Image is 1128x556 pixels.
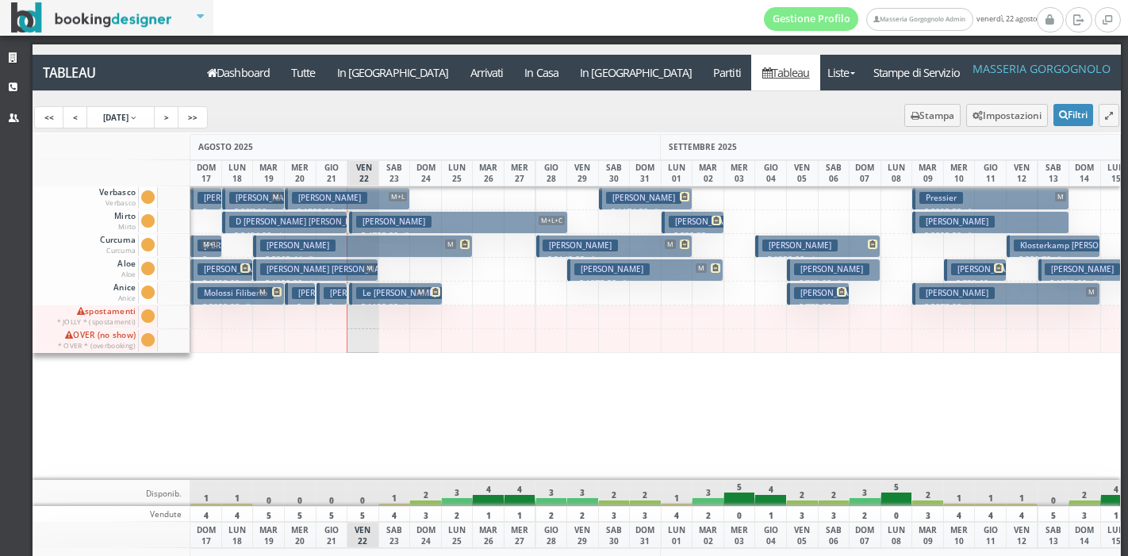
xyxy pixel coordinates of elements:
[229,205,280,230] p: € 567.00
[862,55,970,90] a: Stampe di Servizio
[820,55,862,90] a: Liste
[566,160,599,186] div: VEN 29
[943,160,976,186] div: MER 10
[786,522,819,548] div: VEN 05
[911,506,944,522] div: 3
[409,480,442,506] div: 2
[598,160,631,186] div: SAB 30
[662,211,724,234] button: [PERSON_NAME] € 830.32 2 notti
[881,506,913,522] div: 0
[118,222,136,231] small: Mirto
[787,282,850,305] button: [PERSON_NAME] € 770.00 2 notti
[198,287,274,299] h3: Molossi Filiberto
[755,235,881,258] button: [PERSON_NAME] € 1320.00 4 notti
[253,235,472,258] button: [PERSON_NAME] M € 2365.44 7 notti
[1038,160,1070,186] div: SAB 13
[751,55,820,90] a: Tableau
[794,301,845,325] p: € 770.00
[764,7,1037,31] span: venerdì, 22 agosto
[951,277,1002,301] p: € 723.60
[629,522,662,548] div: DOM 31
[33,480,191,506] div: Disponib.
[347,506,379,522] div: 5
[535,160,568,186] div: GIO 28
[292,205,405,218] p: € 1500.00
[121,270,136,278] small: Aloe
[441,160,474,186] div: LUN 25
[881,160,913,186] div: LUN 08
[260,253,467,266] p: € 2365.44
[943,480,976,506] div: 1
[201,240,219,249] span: M+L
[316,522,348,548] div: GIO 21
[198,205,217,255] p: € 772.44
[190,235,221,258] button: [PERSON_NAME] [PERSON_NAME] | [PERSON_NAME] M+L € 0.00
[696,263,707,273] span: M
[378,160,411,186] div: SAB 23
[292,287,439,299] h3: [PERSON_NAME] | [PERSON_NAME]
[919,301,1095,313] p: € 2070.00
[292,192,367,204] h3: [PERSON_NAME]
[1069,480,1101,506] div: 2
[1086,287,1097,297] span: M
[316,160,348,186] div: GIO 21
[409,522,442,548] div: DOM 24
[398,302,425,313] small: 3 notti
[762,240,838,251] h3: [PERSON_NAME]
[55,306,139,328] span: spostamenti
[33,55,197,90] a: Tableau
[567,259,723,282] button: [PERSON_NAME] M € 1875.20 5 notti
[692,506,724,522] div: 2
[904,104,961,127] button: Stampa
[441,480,474,506] div: 3
[504,522,536,548] div: MER 27
[1006,506,1038,522] div: 4
[118,293,136,302] small: Anice
[271,231,298,241] small: 4 notti
[57,317,136,326] small: * JOLLY * (spostamenti)
[723,480,756,506] div: 5
[378,506,411,522] div: 4
[504,506,536,522] div: 1
[222,211,347,234] button: D [PERSON_NAME] [PERSON_NAME] | D'[PERSON_NAME] € 2404.80 4 notti
[229,192,377,204] h3: [PERSON_NAME] | [PERSON_NAME]
[270,192,282,201] span: M
[260,277,374,290] p: € 1320.00
[221,480,254,506] div: 1
[818,160,850,186] div: SAB 06
[764,7,859,31] a: Gestione Profilo
[866,8,973,31] a: Masseria Gorgognolo Admin
[347,480,379,506] div: 0
[472,480,505,506] div: 4
[669,229,719,254] p: € 830.32
[324,287,399,299] h3: [PERSON_NAME]
[598,480,631,506] div: 2
[106,198,136,207] small: Verbasco
[566,522,599,548] div: VEN 29
[324,301,343,351] p: € 200.00
[818,480,850,506] div: 2
[598,506,631,522] div: 3
[919,205,1064,218] p: € 2092.50
[106,246,136,255] small: Curcuma
[326,55,459,90] a: In [GEOGRAPHIC_DATA]
[260,263,473,275] h3: [PERSON_NAME] [PERSON_NAME] | [PERSON_NAME]
[1045,263,1120,275] h3: [PERSON_NAME]
[285,187,410,210] button: [PERSON_NAME] M+L € 1500.00 4 notti
[347,522,379,548] div: VEN 22
[302,278,329,289] small: 4 notti
[849,522,881,548] div: DOM 07
[472,506,505,522] div: 1
[849,480,881,506] div: 3
[818,522,850,548] div: SAB 06
[33,506,191,522] div: Vendute
[252,160,285,186] div: MAR 19
[364,263,375,273] span: M
[919,216,995,228] h3: [PERSON_NAME]
[284,480,317,506] div: 0
[190,259,253,282] button: [PERSON_NAME] [PERSON_NAME] | [PERSON_NAME] € 1098.00 3 notti
[229,216,457,228] h3: D [PERSON_NAME] [PERSON_NAME] | D'[PERSON_NAME]
[818,506,850,522] div: 3
[951,263,1099,275] h3: [PERSON_NAME] | [PERSON_NAME]
[831,278,858,289] small: 3 notti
